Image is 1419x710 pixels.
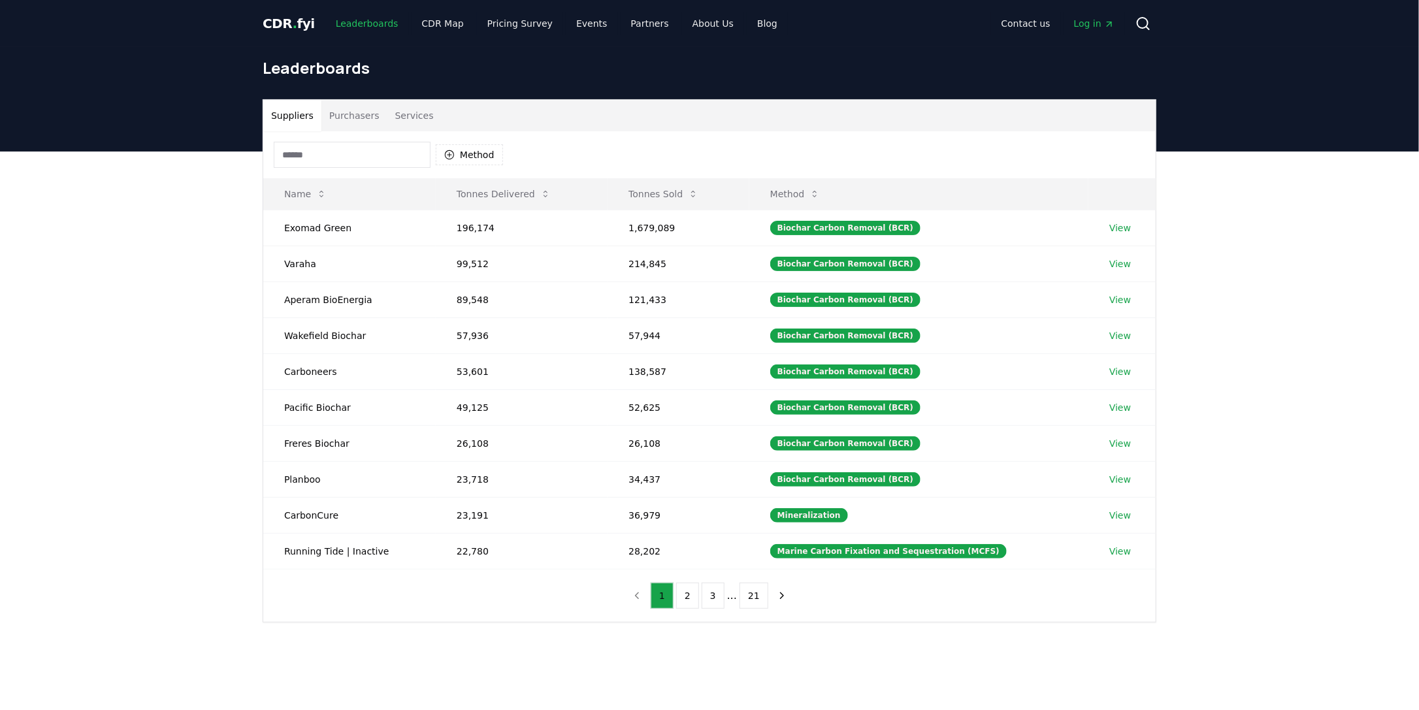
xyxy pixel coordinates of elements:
[436,461,608,497] td: 23,718
[1109,329,1131,342] a: View
[436,497,608,533] td: 23,191
[770,436,921,451] div: Biochar Carbon Removal (BCR)
[1109,257,1131,270] a: View
[608,425,749,461] td: 26,108
[1109,401,1131,414] a: View
[263,461,436,497] td: Planboo
[1074,17,1115,30] span: Log in
[436,282,608,317] td: 89,548
[770,508,848,523] div: Mineralization
[263,497,436,533] td: CarbonCure
[263,14,315,33] a: CDR.fyi
[446,181,561,207] button: Tonnes Delivered
[651,583,674,609] button: 1
[608,210,749,246] td: 1,679,089
[770,257,921,271] div: Biochar Carbon Removal (BCR)
[770,293,921,307] div: Biochar Carbon Removal (BCR)
[740,583,768,609] button: 21
[263,246,436,282] td: Varaha
[1109,545,1131,558] a: View
[608,461,749,497] td: 34,437
[436,389,608,425] td: 49,125
[770,544,1007,558] div: Marine Carbon Fixation and Sequestration (MCFS)
[263,282,436,317] td: Aperam BioEnergia
[321,100,387,131] button: Purchasers
[770,221,921,235] div: Biochar Carbon Removal (BCR)
[621,12,679,35] a: Partners
[263,533,436,569] td: Running Tide | Inactive
[702,583,725,609] button: 3
[747,12,788,35] a: Blog
[293,16,297,31] span: .
[1064,12,1125,35] a: Log in
[608,282,749,317] td: 121,433
[608,353,749,389] td: 138,587
[387,100,442,131] button: Services
[325,12,788,35] nav: Main
[263,100,321,131] button: Suppliers
[263,16,315,31] span: CDR fyi
[436,533,608,569] td: 22,780
[1109,293,1131,306] a: View
[608,497,749,533] td: 36,979
[1109,365,1131,378] a: View
[263,425,436,461] td: Freres Biochar
[1109,437,1131,450] a: View
[608,389,749,425] td: 52,625
[608,533,749,569] td: 28,202
[436,353,608,389] td: 53,601
[263,389,436,425] td: Pacific Biochar
[770,329,921,343] div: Biochar Carbon Removal (BCR)
[436,210,608,246] td: 196,174
[477,12,563,35] a: Pricing Survey
[263,57,1156,78] h1: Leaderboards
[676,583,699,609] button: 2
[618,181,709,207] button: Tonnes Sold
[770,472,921,487] div: Biochar Carbon Removal (BCR)
[436,144,503,165] button: Method
[274,181,337,207] button: Name
[263,317,436,353] td: Wakefield Biochar
[436,425,608,461] td: 26,108
[263,353,436,389] td: Carboneers
[1109,473,1131,486] a: View
[263,210,436,246] td: Exomad Green
[325,12,409,35] a: Leaderboards
[991,12,1061,35] a: Contact us
[1109,509,1131,522] a: View
[760,181,831,207] button: Method
[1109,221,1131,234] a: View
[770,364,921,379] div: Biochar Carbon Removal (BCR)
[436,246,608,282] td: 99,512
[770,400,921,415] div: Biochar Carbon Removal (BCR)
[608,317,749,353] td: 57,944
[682,12,744,35] a: About Us
[608,246,749,282] td: 214,845
[412,12,474,35] a: CDR Map
[727,588,737,604] li: ...
[566,12,617,35] a: Events
[771,583,793,609] button: next page
[991,12,1125,35] nav: Main
[436,317,608,353] td: 57,936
